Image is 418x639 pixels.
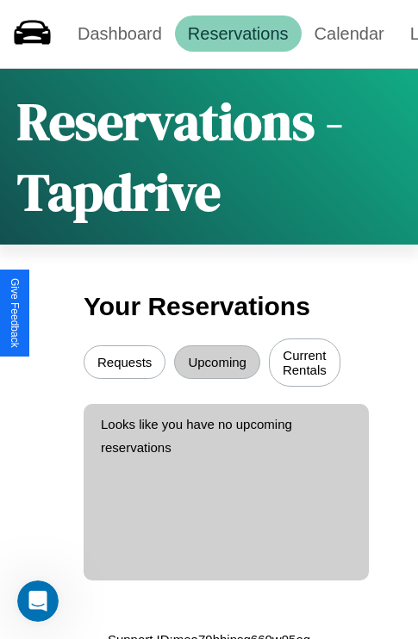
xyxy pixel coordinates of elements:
a: Calendar [302,16,397,52]
a: Dashboard [65,16,175,52]
button: Upcoming [174,345,260,379]
h3: Your Reservations [84,283,334,330]
iframe: Intercom live chat [17,580,59,622]
button: Current Rentals [269,338,340,387]
div: Give Feedback [9,278,21,348]
a: Reservations [175,16,302,52]
button: Requests [84,345,165,379]
h1: Reservations - Tapdrive [17,86,401,227]
p: Looks like you have no upcoming reservations [101,413,352,459]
